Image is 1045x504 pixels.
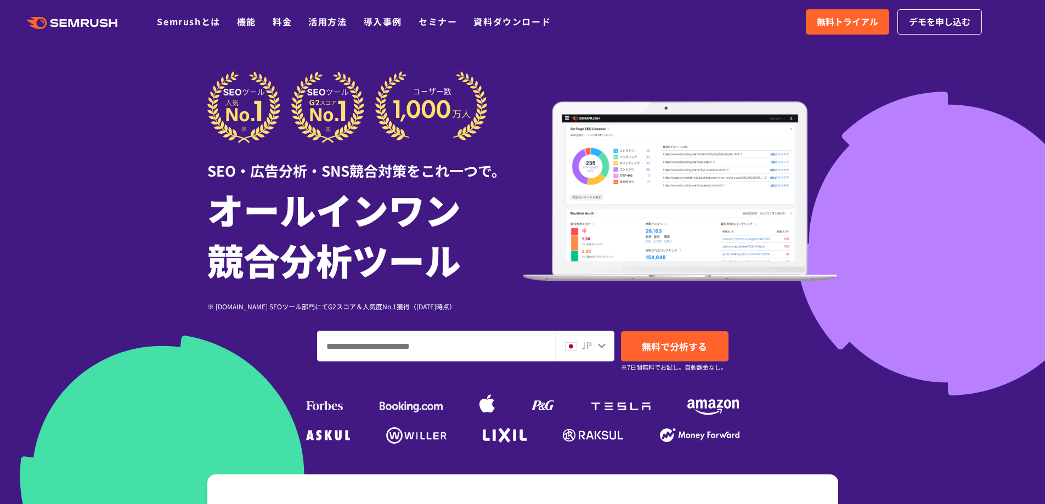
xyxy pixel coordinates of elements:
a: Semrushとは [157,15,220,28]
input: ドメイン、キーワードまたはURLを入力してください [318,331,555,361]
div: ※ [DOMAIN_NAME] SEOツール部門にてG2スコア＆人気度No.1獲得（[DATE]時点） [207,301,523,312]
span: 無料で分析する [642,339,707,353]
a: 無料トライアル [806,9,889,35]
a: 資料ダウンロード [473,15,551,28]
small: ※7日間無料でお試し。自動課金なし。 [621,362,727,372]
a: 機能 [237,15,256,28]
h1: オールインワン 競合分析ツール [207,184,523,285]
a: 無料で分析する [621,331,728,361]
a: セミナー [419,15,457,28]
span: デモを申し込む [909,15,970,29]
span: 無料トライアル [817,15,878,29]
a: 導入事例 [364,15,402,28]
a: デモを申し込む [897,9,982,35]
a: 活用方法 [308,15,347,28]
a: 料金 [273,15,292,28]
span: JP [581,338,592,352]
div: SEO・広告分析・SNS競合対策をこれ一つで。 [207,143,523,181]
